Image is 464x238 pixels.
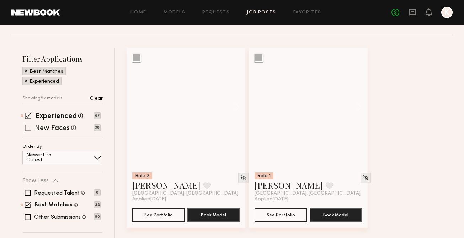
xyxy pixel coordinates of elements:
div: Role 2 [132,172,152,179]
div: Applied [DATE] [132,196,240,202]
p: Showing 87 models [22,96,63,101]
a: K [441,7,453,18]
a: Home [130,10,146,15]
a: Book Model [310,211,362,217]
span: [GEOGRAPHIC_DATA], [GEOGRAPHIC_DATA] [255,191,361,196]
p: 0 [94,189,101,196]
h2: Filter Applications [22,54,103,64]
label: Best Matches [34,202,73,208]
img: Unhide Model [240,175,246,181]
a: Favorites [293,10,321,15]
button: Book Model [187,208,240,222]
a: Book Model [187,211,240,217]
div: Applied [DATE] [255,196,362,202]
a: Requests [202,10,230,15]
a: Job Posts [247,10,276,15]
label: Requested Talent [34,190,80,196]
button: See Portfolio [255,208,307,222]
p: Show Less [22,178,49,184]
label: New Faces [35,125,70,132]
label: Experienced [35,113,77,120]
a: Models [164,10,185,15]
a: [PERSON_NAME] [255,179,323,191]
img: Unhide Model [363,175,369,181]
p: Clear [90,96,103,101]
p: Order By [22,145,42,149]
p: 90 [94,213,101,220]
p: Experienced [30,79,59,84]
button: Book Model [310,208,362,222]
a: [PERSON_NAME] [132,179,201,191]
span: [GEOGRAPHIC_DATA], [GEOGRAPHIC_DATA] [132,191,238,196]
p: 87 [94,112,101,119]
p: 30 [94,124,101,131]
p: Newest to Oldest [26,153,69,163]
p: Best Matches [30,69,63,74]
button: See Portfolio [132,208,185,222]
label: Other Submissions [34,215,81,220]
p: 22 [94,201,101,208]
div: Role 1 [255,172,273,179]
